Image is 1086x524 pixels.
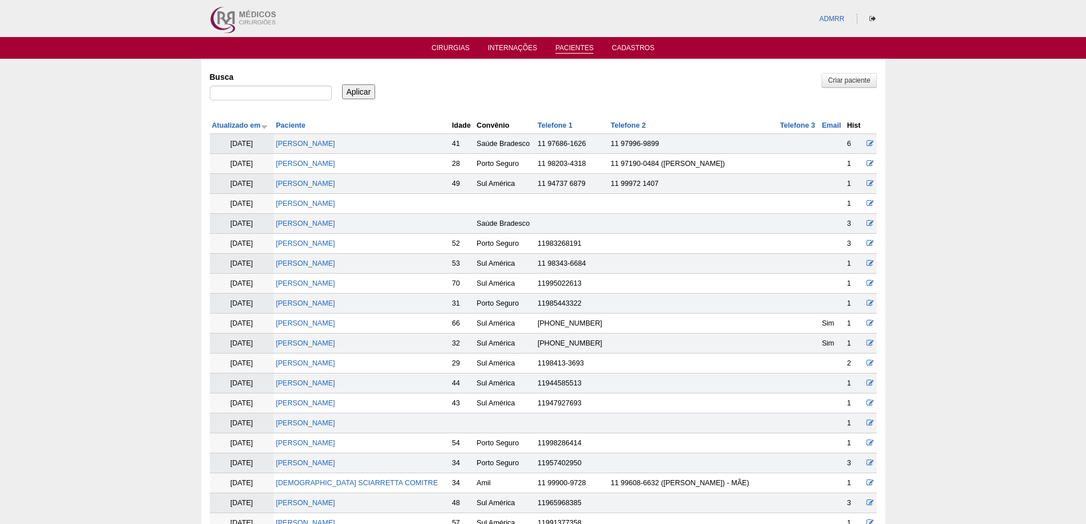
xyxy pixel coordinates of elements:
a: [PERSON_NAME] [276,459,335,467]
td: 43 [450,393,474,413]
td: 1 [845,274,864,294]
td: [DATE] [210,354,274,373]
img: ordem crescente [261,123,268,130]
a: Internações [488,44,538,55]
td: 3 [845,234,864,254]
td: 53 [450,254,474,274]
a: [PERSON_NAME] [276,399,335,407]
td: 28 [450,154,474,174]
td: 44 [450,373,474,393]
td: 11983268191 [535,234,608,254]
a: [PERSON_NAME] [276,279,335,287]
td: Sul América [474,254,535,274]
td: [DATE] [210,413,274,433]
a: Cirurgias [432,44,470,55]
td: 11 97996-9899 [608,134,778,154]
td: 11 99972 1407 [608,174,778,194]
a: Pacientes [555,44,593,54]
td: 41 [450,134,474,154]
td: Sul América [474,334,535,354]
td: 70 [450,274,474,294]
a: [PERSON_NAME] [276,180,335,188]
td: 31 [450,294,474,314]
td: 2 [845,354,864,373]
td: 66 [450,314,474,334]
a: Paciente [276,121,306,129]
td: [DATE] [210,174,274,194]
td: 1 [845,174,864,194]
td: 1 [845,473,864,493]
td: 29 [450,354,474,373]
td: Porto Seguro [474,154,535,174]
a: [PERSON_NAME] [276,319,335,327]
a: [PERSON_NAME] [276,499,335,507]
a: [PERSON_NAME] [276,200,335,208]
td: 11957402950 [535,453,608,473]
td: Porto Seguro [474,234,535,254]
td: Sim [820,334,845,354]
a: Cadastros [612,44,654,55]
th: Convênio [474,117,535,134]
td: Saúde Bradesco [474,134,535,154]
td: 34 [450,453,474,473]
td: Porto Seguro [474,453,535,473]
a: ADMRR [819,15,844,23]
a: [PERSON_NAME] [276,339,335,347]
a: Telefone 1 [538,121,572,129]
td: [DATE] [210,334,274,354]
td: 11947927693 [535,393,608,413]
a: [PERSON_NAME] [276,259,335,267]
td: 3 [845,493,864,513]
td: [DATE] [210,134,274,154]
td: 1 [845,154,864,174]
td: [DATE] [210,314,274,334]
td: 1 [845,413,864,433]
a: [PERSON_NAME] [276,160,335,168]
input: Digite os termos que você deseja procurar. [210,86,332,100]
td: 11998286414 [535,433,608,453]
td: 11944585513 [535,373,608,393]
a: [PERSON_NAME] [276,379,335,387]
td: 6 [845,134,864,154]
td: 52 [450,234,474,254]
td: Porto Seguro [474,294,535,314]
td: [DATE] [210,214,274,234]
label: Busca [210,71,332,83]
td: Porto Seguro [474,433,535,453]
td: Saúde Bradesco [474,214,535,234]
input: Aplicar [342,84,376,99]
a: Telefone 2 [611,121,645,129]
a: [PERSON_NAME] [276,439,335,447]
td: 54 [450,433,474,453]
th: Idade [450,117,474,134]
td: [DATE] [210,194,274,214]
td: 49 [450,174,474,194]
a: [PERSON_NAME] [276,359,335,367]
td: 1 [845,294,864,314]
td: 1 [845,433,864,453]
td: [DATE] [210,453,274,473]
i: Sair [869,15,876,22]
td: 3 [845,214,864,234]
a: Atualizado em [212,121,268,129]
td: Sul América [474,274,535,294]
a: [PERSON_NAME] [276,140,335,148]
a: [PERSON_NAME] [276,220,335,228]
a: [DEMOGRAPHIC_DATA] SCIARRETTA COMITRE [276,479,438,487]
td: Sim [820,314,845,334]
td: 11 99608-6632 ([PERSON_NAME]) - MÃE) [608,473,778,493]
td: [DATE] [210,373,274,393]
td: 11995022613 [535,274,608,294]
td: [DATE] [210,393,274,413]
td: Sul América [474,174,535,194]
td: [DATE] [210,234,274,254]
a: Email [822,121,841,129]
td: 1 [845,393,864,413]
td: 1 [845,334,864,354]
td: [DATE] [210,254,274,274]
td: Sul América [474,314,535,334]
td: 1 [845,373,864,393]
td: 11 99900-9728 [535,473,608,493]
td: [DATE] [210,274,274,294]
a: [PERSON_NAME] [276,299,335,307]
